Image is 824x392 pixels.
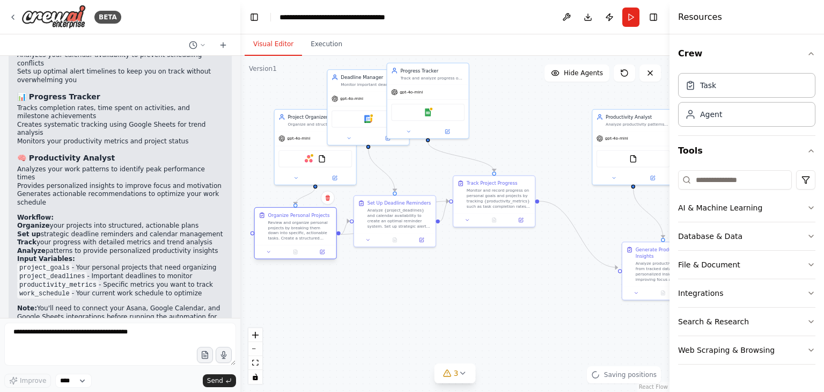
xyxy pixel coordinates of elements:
[678,166,815,373] div: Tools
[634,174,672,182] button: Open in side panel
[364,115,372,123] img: Google Calendar
[17,280,99,290] code: productivity_metrics
[17,238,36,246] strong: Track
[424,108,432,117] img: Google Sheets
[367,208,432,229] div: Analyze {project_deadlines} and calendar availability to create an optimal reminder system. Set u...
[622,242,704,300] div: Generate Productivity InsightsAnalyze productivity patterns from tracked data to provide personal...
[369,134,407,142] button: Open in side panel
[288,122,352,127] div: Organize and structure personal projects by breaking them down into manageable tasks, setting pri...
[606,122,670,127] div: Analyze productivity patterns and provide personalized insights to improve focus and motivation. ...
[17,182,223,191] li: Provides personalized insights to improve focus and motivation
[700,80,716,91] div: Task
[17,247,46,255] strong: Analyze
[305,155,313,163] img: Asana
[539,198,617,271] g: Edge from ff96d589-3492-478c-8756-073cc548f284 to 5b46b6dc-fbdf-480e-9c11-0e00ba5ac0ee
[678,11,722,24] h4: Resources
[400,90,423,95] span: gpt-4o-mini
[17,154,115,162] strong: 🧠 Productivity Analyst
[678,136,815,166] button: Tools
[321,191,335,205] button: Delete node
[636,246,700,260] div: Generate Productivity Insights
[424,142,497,172] g: Edge from f018d9e2-a021-4cef-8a67-86a09d9d4bdc to ff96d589-3492-478c-8756-073cc548f284
[203,374,236,387] button: Send
[440,198,449,224] g: Edge from 0e989760-30eb-456c-b94a-65bc26f0d6f2 to ff96d589-3492-478c-8756-073cc548f284
[480,216,508,224] button: No output available
[678,308,815,336] button: Search & Research
[341,82,405,87] div: Monitor important deadlines and create effective reminder systems for {project_deadlines}. Schedu...
[17,51,223,68] li: Analyzes your calendar availability to prevent scheduling conflicts
[17,255,75,263] strong: Input Variables:
[268,220,332,241] div: Review and organize personal projects by breaking them down into specific, actionable tasks. Crea...
[639,384,668,390] a: React Flow attribution
[249,64,277,73] div: Version 1
[678,345,775,355] div: Web Scraping & Browsing
[197,347,213,363] button: Upload files
[592,109,674,185] div: Productivity AnalystAnalyze productivity patterns and provide personalized insights to improve fo...
[678,231,742,242] div: Database & Data
[207,376,223,385] span: Send
[678,336,815,364] button: Web Scraping & Browsing
[17,272,87,281] code: project_deadlines
[248,342,262,356] button: zoom out
[185,39,210,52] button: Switch to previous chat
[467,180,518,186] div: Track Project Progress
[646,10,661,25] button: Hide right sidebar
[17,222,50,229] strong: Organize
[316,174,354,182] button: Open in side panel
[17,190,223,207] li: Generates actionable recommendations to optimize your work schedule
[17,222,223,230] li: your projects into structured, actionable plans
[678,202,762,213] div: AI & Machine Learning
[678,259,740,270] div: File & Document
[245,33,302,56] button: Visual Editor
[248,328,262,384] div: React Flow controls
[700,109,722,120] div: Agent
[467,188,531,209] div: Monitor and record progress on personal goals and projects by tracking {productivity_metrics} suc...
[17,304,223,346] p: You'll need to connect your Asana, Google Calendar, and Google Sheets integrations before running...
[678,288,723,299] div: Integrations
[678,39,815,69] button: Crew
[17,289,72,299] code: work_schedule
[302,33,351,56] button: Execution
[17,230,223,239] li: strategic deadline reminders and calendar management
[400,67,465,74] div: Progress Tracker
[678,316,749,327] div: Search & Research
[17,92,100,101] strong: 📊 Progress Tracker
[248,328,262,342] button: zoom in
[292,187,319,205] g: Edge from a7763dc1-45d4-4dda-b652-1699b0385fa9 to c4737e03-fa64-46ed-9c9f-51cdd75c86ef
[678,251,815,279] button: File & Document
[248,370,262,384] button: toggle interactivity
[341,198,449,238] g: Edge from c4737e03-fa64-46ed-9c9f-51cdd75c86ef to ff96d589-3492-478c-8756-073cc548f284
[606,114,670,120] div: Productivity Analyst
[318,155,326,163] img: FileReadTool
[545,64,609,82] button: Hide Agents
[17,247,223,256] li: patterns to provide personalized productivity insights
[386,63,469,139] div: Progress TrackerTrack and analyze progress on personal goals and projects, measuring completion r...
[341,218,350,238] g: Edge from c4737e03-fa64-46ed-9c9f-51cdd75c86ef to 0e989760-30eb-456c-b94a-65bc26f0d6f2
[629,155,637,163] img: FileReadTool
[254,208,337,260] div: Organize Personal ProjectsReview and organize personal projects by breaking them down into specif...
[17,272,223,281] li: - Important deadlines to monitor
[17,238,223,247] li: your progress with detailed metrics and trend analysis
[564,69,603,77] span: Hide Agents
[678,222,815,250] button: Database & Data
[17,68,223,84] li: Sets up optimal alert timelines to keep you on track without overwhelming you
[20,376,46,385] span: Improve
[248,356,262,370] button: fit view
[17,137,223,146] li: Monitors your productivity metrics and project status
[400,75,465,81] div: Track and analyze progress on personal goals and projects, measuring completion rates, identifyin...
[367,200,431,206] div: Set Up Deadline Reminders
[365,148,398,191] g: Edge from 2d1f5faa-bedf-47a6-98b9-4cf1b404afed to 0e989760-30eb-456c-b94a-65bc26f0d6f2
[340,96,363,101] span: gpt-4o-mini
[279,12,400,23] nav: breadcrumb
[247,10,262,25] button: Hide left sidebar
[17,121,223,137] li: Creates systematic tracking using Google Sheets for trend analysis
[636,261,700,282] div: Analyze productivity patterns from tracked data to provide personalized insights for improving fo...
[215,39,232,52] button: Start a new chat
[327,69,409,146] div: Deadline ManagerMonitor important deadlines and create effective reminder systems for {project_de...
[17,304,37,312] strong: Note:
[381,236,409,244] button: No output available
[17,263,72,273] code: project_goals
[268,212,329,218] div: Organize Personal Projects
[17,264,223,272] li: - Your personal projects that need organizing
[17,214,54,221] strong: Workflow:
